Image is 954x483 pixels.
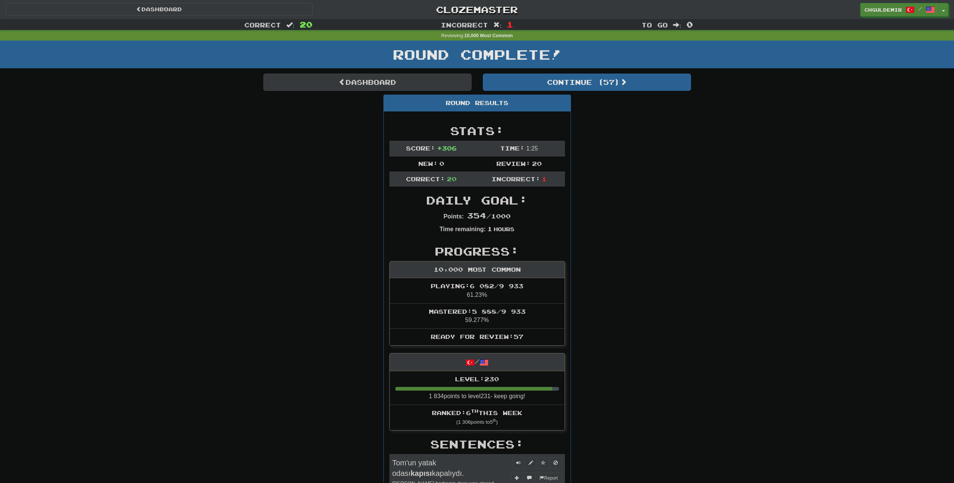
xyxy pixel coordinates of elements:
span: To go [642,21,668,29]
span: Mastered: 5 888 / 9 933 [429,308,526,315]
button: Play sentence audio [512,457,525,469]
span: 20 [300,20,312,29]
button: Toggle favorite [537,457,550,469]
button: Toggle ignore [549,457,562,469]
strong: 10,000 Most Common [464,33,513,38]
div: 10,000 Most Common [390,262,565,278]
span: 0 [439,160,444,167]
span: Ready for Review: 57 [431,333,523,340]
sup: th [471,408,478,414]
span: New: [418,160,438,167]
sup: th [493,418,496,423]
h2: Sentences: [389,438,565,450]
li: 1 834 points to level 231 - keep going! [390,371,565,405]
a: Dashboard [263,74,472,91]
small: Hours [494,226,514,232]
span: Time: [500,144,524,152]
span: 0 [687,20,693,29]
span: / [918,6,922,11]
button: Edit sentence [524,457,537,469]
div: Sentence controls [512,457,562,469]
button: Continue (57) [483,74,691,91]
span: 20 [447,175,457,182]
span: Incorrect: [491,175,540,182]
span: chguldemir [864,6,902,13]
u: kapısı [410,469,432,478]
small: ( 1 306 points to 5 ) [456,419,498,425]
span: Playing: 6 082 / 9 933 [431,282,523,289]
strong: Points: [443,213,464,220]
div: Round Results [384,95,571,111]
span: Correct: [406,175,445,182]
h2: Daily Goal: [389,194,565,206]
h1: Round Complete! [3,47,951,62]
span: 1 [507,20,513,29]
span: : [286,22,294,28]
span: 1 [487,225,492,232]
li: 61.23% [390,278,565,304]
span: Correct [244,21,281,29]
span: + 306 [437,144,457,152]
span: Score: [406,144,435,152]
span: 1 [542,175,547,182]
h2: Stats: [389,125,565,137]
li: 59.277% [390,303,565,329]
span: Tom'un yatak odası kapalıydı. [392,459,464,478]
span: 20 [532,160,542,167]
span: / 1000 [467,212,511,220]
span: : [673,22,681,28]
span: Incorrect [441,21,488,29]
a: Clozemaster [324,3,631,16]
span: Level: 230 [455,375,499,382]
div: / [390,354,565,371]
strong: Time remaining: [440,226,486,232]
h2: Progress: [389,245,565,257]
a: chguldemir / [860,3,939,17]
span: 1 : 25 [526,145,538,152]
span: : [493,22,502,28]
span: Review: [496,160,530,167]
a: Dashboard [6,3,312,16]
span: 354 [467,211,486,220]
span: Ranked: 6 this week [432,409,522,416]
